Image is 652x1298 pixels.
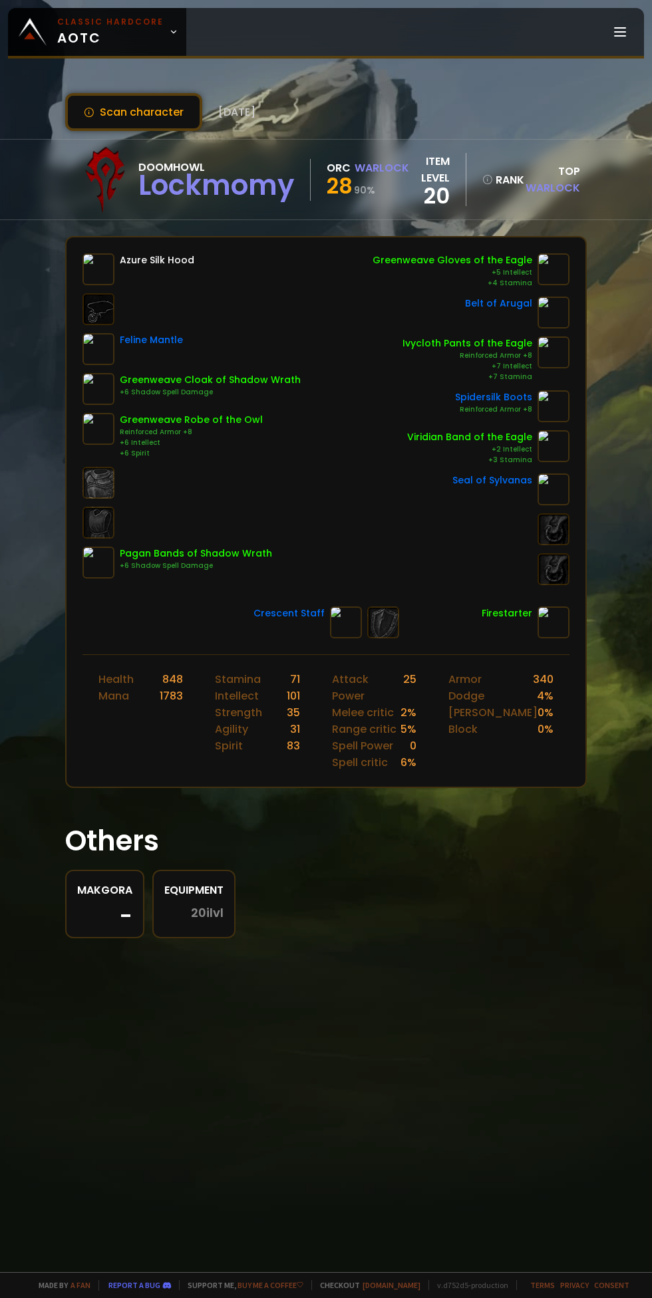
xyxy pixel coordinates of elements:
div: 83 [287,737,300,754]
div: Lockmomy [138,176,294,195]
div: Agility [215,721,248,737]
div: +7 Intellect [403,361,532,372]
div: 848 [162,671,183,688]
div: 20 [409,186,450,206]
img: item-9770 [82,373,114,405]
div: Melee critic [332,704,394,721]
div: 71 [290,671,300,688]
div: Seal of Sylvanas [452,473,532,487]
img: item-6392 [538,297,570,328]
a: [DOMAIN_NAME] [363,1280,420,1290]
div: Belt of Arugal [465,297,532,311]
a: Privacy [560,1280,589,1290]
a: Buy me a coffee [238,1280,303,1290]
span: AOTC [57,16,164,48]
div: Azure Silk Hood [120,253,194,267]
div: Reinforced Armor +8 [455,404,532,415]
div: +7 Stamina [403,372,532,382]
img: item-11982 [538,430,570,462]
div: 0 [410,737,416,754]
div: Range critic [332,721,397,737]
div: 0 % [538,721,554,737]
img: item-9773 [82,413,114,445]
div: Warlock [355,160,409,176]
div: - [77,906,132,926]
img: item-9771 [538,253,570,285]
div: +6 Intellect [120,438,263,448]
a: Makgora- [65,870,144,938]
span: Warlock [526,180,580,195]
div: 101 [287,688,300,704]
div: Health [98,671,134,688]
span: v. d752d5 - production [428,1280,508,1290]
div: Mana [98,688,129,704]
img: item-6505 [330,606,362,638]
div: 35 [287,704,300,721]
span: Support me, [179,1280,303,1290]
div: Spidersilk Boots [455,390,532,404]
span: 20 ilvl [191,906,224,920]
div: 0 % [538,704,554,721]
h1: Others [65,820,587,862]
img: item-6414 [538,473,570,505]
div: Spell critic [332,754,388,771]
div: Crescent Staff [253,606,325,620]
img: item-8184 [538,606,570,638]
div: Strength [215,704,262,721]
div: +6 Shadow Spell Damage [120,387,301,398]
div: Greenweave Gloves of the Eagle [373,253,532,267]
div: Pagan Bands of Shadow Wrath [120,547,272,561]
div: Equipment [164,882,224,898]
div: Spirit [215,737,243,754]
small: Classic Hardcore [57,16,164,28]
a: Equipment20ilvl [152,870,236,938]
img: item-9797 [538,336,570,368]
div: Reinforced Armor +8 [120,427,263,438]
a: Consent [594,1280,629,1290]
a: Terms [530,1280,555,1290]
div: Doomhowl [138,159,294,176]
div: [PERSON_NAME] [448,704,538,721]
div: Ivycloth Pants of the Eagle [403,336,532,350]
div: +2 Intellect [407,444,532,455]
img: item-7048 [82,253,114,285]
div: +6 Shadow Spell Damage [120,561,272,571]
a: Report a bug [108,1280,160,1290]
div: Intellect [215,688,259,704]
div: 340 [533,671,554,688]
div: item level [409,153,450,186]
span: Checkout [311,1280,420,1290]
div: Block [448,721,478,737]
div: Firestarter [482,606,532,620]
div: 6 % [401,754,416,771]
div: Attack Power [332,671,403,704]
div: 4 % [537,688,554,704]
div: 5 % [401,721,416,737]
div: 31 [290,721,300,737]
div: Spell Power [332,737,393,754]
div: Orc [327,160,351,176]
div: Greenweave Cloak of Shadow Wrath [120,373,301,387]
div: 25 [403,671,416,704]
button: Scan character [65,93,202,131]
small: 90 % [354,184,375,197]
div: Feline Mantle [120,333,183,347]
img: item-4320 [538,390,570,422]
a: a fan [71,1280,90,1290]
div: Greenweave Robe of the Owl [120,413,263,427]
div: 2 % [401,704,416,721]
span: [DATE] [218,104,255,120]
span: Made by [31,1280,90,1290]
img: item-3748 [82,333,114,365]
div: Stamina [215,671,261,688]
a: Classic HardcoreAOTC [8,8,186,56]
div: +5 Intellect [373,267,532,278]
div: Makgora [77,882,132,898]
div: Armor [448,671,482,688]
span: 28 [327,171,353,201]
div: Top [522,163,580,196]
div: +6 Spirit [120,448,263,459]
img: item-14160 [82,547,114,579]
div: +3 Stamina [407,455,532,465]
div: 1783 [160,688,183,704]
